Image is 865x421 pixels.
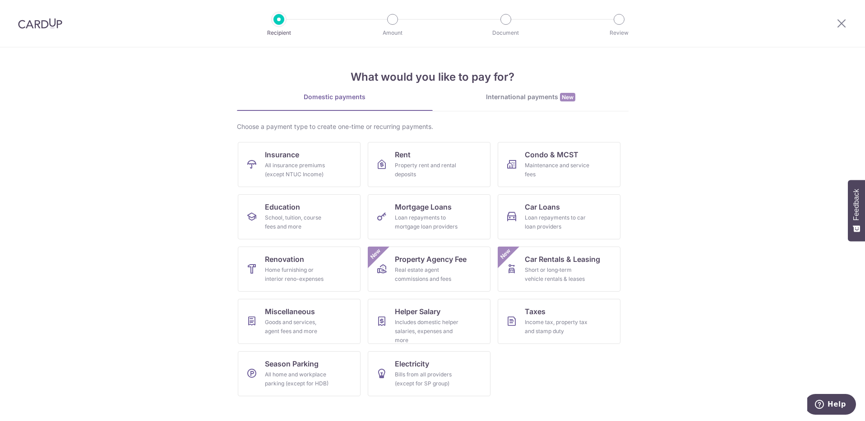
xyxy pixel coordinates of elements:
a: EducationSchool, tuition, course fees and more [238,194,361,239]
div: Property rent and rental deposits [395,161,460,179]
span: Mortgage Loans [395,201,452,212]
div: Choose a payment type to create one-time or recurring payments. [237,122,629,131]
div: Short or long‑term vehicle rentals & leases [525,265,590,284]
span: Renovation [265,254,304,265]
span: Helper Salary [395,306,440,317]
span: Taxes [525,306,546,317]
a: RenovationHome furnishing or interior reno-expenses [238,247,361,292]
a: Condo & MCSTMaintenance and service fees [498,142,620,187]
a: RentProperty rent and rental deposits [368,142,490,187]
div: Includes domestic helper salaries, expenses and more [395,318,460,345]
a: Car LoansLoan repayments to car loan providers [498,194,620,239]
div: Domestic payments [237,92,433,101]
iframe: Opens a widget where you can find more information [807,394,856,416]
span: New [560,93,575,101]
p: Document [472,28,539,37]
div: Income tax, property tax and stamp duty [525,318,590,336]
span: Property Agency Fee [395,254,467,265]
div: Goods and services, agent fees and more [265,318,330,336]
div: School, tuition, course fees and more [265,213,330,231]
div: Home furnishing or interior reno-expenses [265,265,330,284]
div: Maintenance and service fees [525,161,590,179]
span: Feedback [852,189,860,220]
div: Loan repayments to car loan providers [525,213,590,231]
span: New [498,247,513,261]
a: Helper SalaryIncludes domestic helper salaries, expenses and more [368,299,490,344]
a: MiscellaneousGoods and services, agent fees and more [238,299,361,344]
span: Education [265,201,300,212]
span: Insurance [265,149,299,160]
a: Property Agency FeeReal estate agent commissions and feesNew [368,247,490,292]
a: TaxesIncome tax, property tax and stamp duty [498,299,620,344]
a: ElectricityBills from all providers (except for SP group) [368,351,490,396]
div: Loan repayments to mortgage loan providers [395,213,460,231]
div: International payments [433,92,629,102]
span: Condo & MCST [525,149,578,160]
span: Car Loans [525,201,560,212]
button: Feedback - Show survey [848,180,865,241]
a: InsuranceAll insurance premiums (except NTUC Income) [238,142,361,187]
a: Mortgage LoansLoan repayments to mortgage loan providers [368,194,490,239]
div: Real estate agent commissions and fees [395,265,460,284]
a: Season ParkingAll home and workplace parking (except for HDB) [238,351,361,396]
p: Recipient [245,28,312,37]
span: Miscellaneous [265,306,315,317]
span: Rent [395,149,411,160]
h4: What would you like to pay for? [237,69,629,85]
span: Season Parking [265,358,319,369]
div: All insurance premiums (except NTUC Income) [265,161,330,179]
span: Electricity [395,358,429,369]
a: Car Rentals & LeasingShort or long‑term vehicle rentals & leasesNew [498,247,620,292]
div: Bills from all providers (except for SP group) [395,370,460,388]
div: All home and workplace parking (except for HDB) [265,370,330,388]
span: New [368,247,383,261]
p: Review [586,28,652,37]
img: CardUp [18,18,62,29]
p: Amount [359,28,426,37]
span: Car Rentals & Leasing [525,254,600,265]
